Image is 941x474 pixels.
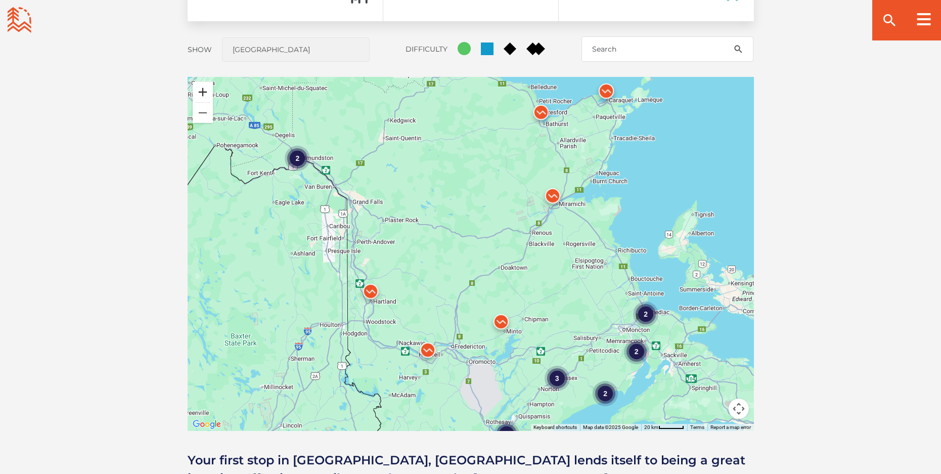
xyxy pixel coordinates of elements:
div: 2 [593,381,618,406]
button: Zoom in [193,82,213,102]
button: Map camera controls [729,399,749,419]
label: Show [188,45,212,54]
input: Search [581,36,753,62]
ion-icon: search [881,12,898,28]
button: Zoom out [193,103,213,123]
button: search [723,36,753,62]
div: 2 [633,301,658,327]
div: 2 [623,339,649,364]
a: Terms (opens in new tab) [690,424,704,430]
div: 2 [494,421,519,447]
span: 20 km [644,424,658,430]
button: Keyboard shortcuts [533,424,577,431]
button: Map Scale: 20 km per 47 pixels [641,424,687,431]
div: 2 [285,145,310,170]
img: Google [190,418,223,431]
a: Open this area in Google Maps (opens a new window) [190,418,223,431]
div: 3 [544,365,569,391]
span: Map data ©2025 Google [583,424,638,430]
a: Report a map error [710,424,751,430]
ion-icon: search [733,44,743,54]
label: Difficulty [406,45,447,54]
